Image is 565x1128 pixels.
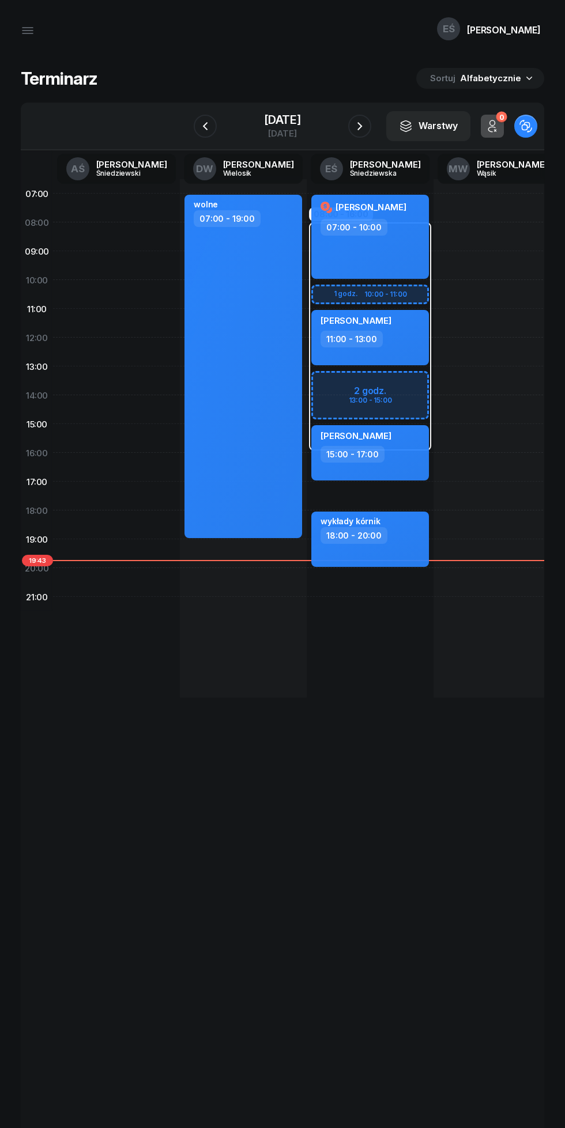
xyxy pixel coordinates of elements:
div: wykłady kórnik [321,516,381,526]
div: [DATE] [264,129,301,138]
span: AŚ [71,164,85,174]
span: Sortuj [430,73,458,84]
button: 0 [481,115,504,138]
div: 07:00 - 10:00 [321,219,387,236]
div: 11:00 - 13:00 [321,331,383,347]
div: 13:00 [21,352,53,381]
h1: Terminarz [21,68,97,89]
div: 21:00 [21,582,53,611]
div: 14:00 [21,381,53,410]
div: 18:00 - 20:00 [321,527,387,544]
div: [PERSON_NAME] [477,160,548,169]
div: 16:00 [21,438,53,467]
div: 07:00 [21,179,53,208]
div: 0 [496,111,507,122]
div: 18:00 [21,496,53,525]
div: [PERSON_NAME] [467,25,541,35]
div: Wielosik [223,169,278,177]
div: 19:00 [21,525,53,554]
div: 20:00 [21,554,53,582]
div: wolne [194,199,218,209]
span: 19:43 [22,555,53,566]
a: AŚ[PERSON_NAME]Śniedziewski [57,154,176,184]
a: DW[PERSON_NAME]Wielosik [184,154,303,184]
span: Alfabetycznie [460,73,521,84]
div: 07:00 - 19:00 [194,210,261,227]
div: 09:00 [21,237,53,266]
div: Śniedziewski [96,169,152,177]
div: 10:00 [21,266,53,294]
div: Wąsik [477,169,532,177]
span: MW [449,164,468,174]
button: Sortuj Alfabetycznie [416,68,544,89]
div: 08:00 [21,208,53,237]
a: EŚ[PERSON_NAME]Śniedziewska [311,154,430,184]
div: [DATE] [264,114,301,126]
div: [PERSON_NAME] [350,160,421,169]
div: [PERSON_NAME] [96,160,167,169]
span: EŚ [443,24,455,34]
button: Warstwy [386,111,470,141]
span: [PERSON_NAME] [321,430,391,441]
span: DW [196,164,213,174]
div: 12:00 [21,323,53,352]
div: 11:00 [21,294,53,323]
a: MW[PERSON_NAME]Wąsik [438,154,557,184]
span: EŚ [325,164,337,174]
div: 17:00 [21,467,53,496]
div: 15:00 [21,410,53,438]
span: [PERSON_NAME] [321,315,391,326]
div: Warstwy [399,119,458,133]
div: Śniedziewska [350,169,405,177]
div: 15:00 - 17:00 [321,446,385,463]
div: [PERSON_NAME] [223,160,294,169]
span: [PERSON_NAME] [336,202,406,213]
